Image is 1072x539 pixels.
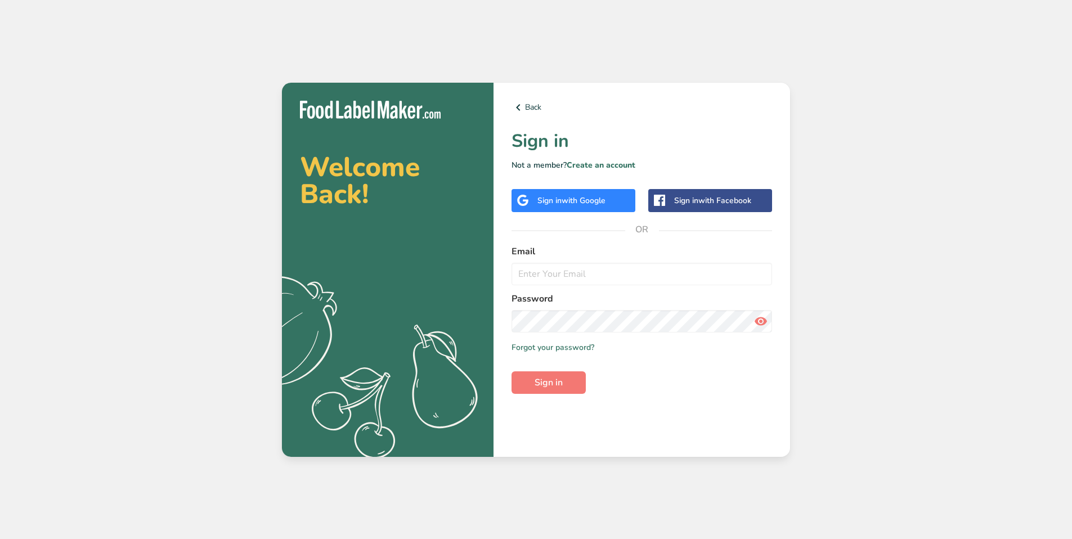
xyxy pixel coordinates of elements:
div: Sign in [537,195,605,206]
a: Back [512,101,772,114]
span: Sign in [535,376,563,389]
a: Forgot your password? [512,342,594,353]
img: Food Label Maker [300,101,441,119]
span: OR [625,213,659,246]
input: Enter Your Email [512,263,772,285]
button: Sign in [512,371,586,394]
p: Not a member? [512,159,772,171]
h1: Sign in [512,128,772,155]
span: with Facebook [698,195,751,206]
h2: Welcome Back! [300,154,476,208]
a: Create an account [567,160,635,170]
label: Password [512,292,772,306]
span: with Google [562,195,605,206]
label: Email [512,245,772,258]
div: Sign in [674,195,751,206]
